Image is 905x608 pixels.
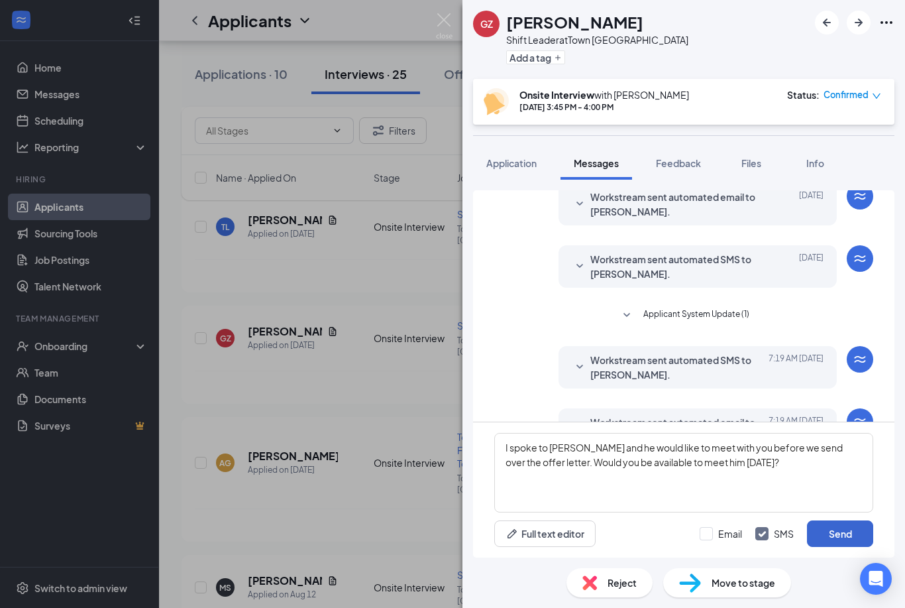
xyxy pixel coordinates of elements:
span: Confirmed [824,88,869,101]
span: Workstream sent automated SMS to [PERSON_NAME]. [590,252,764,281]
span: Application [486,157,537,169]
span: Reject [608,576,637,590]
b: Onsite Interview [519,89,594,101]
span: Workstream sent automated SMS to [PERSON_NAME]. [590,353,764,382]
span: Workstream sent automated email to [PERSON_NAME]. [590,415,764,444]
div: [DATE] 3:45 PM - 4:00 PM [519,101,689,113]
svg: Plus [554,54,562,62]
button: SmallChevronDownApplicant System Update (1) [619,308,749,324]
button: PlusAdd a tag [506,50,565,64]
svg: WorkstreamLogo [852,188,868,204]
svg: WorkstreamLogo [852,251,868,267]
h1: [PERSON_NAME] [506,11,643,33]
button: ArrowRight [847,11,871,34]
span: down [872,91,881,101]
span: [DATE] [799,252,824,281]
span: Workstream sent automated email to [PERSON_NAME]. [590,190,764,219]
div: with [PERSON_NAME] [519,88,689,101]
span: Move to stage [712,576,775,590]
span: Files [741,157,761,169]
div: Shift Leader at Town [GEOGRAPHIC_DATA] [506,33,688,46]
textarea: I spoke to [PERSON_NAME] and he would like to meet with you before we send over the offer letter.... [494,433,873,513]
svg: SmallChevronDown [619,308,635,324]
span: [DATE] 7:19 AM [769,415,824,444]
span: Applicant System Update (1) [643,308,749,324]
div: Open Intercom Messenger [860,563,892,595]
span: [DATE] [799,190,824,219]
span: [DATE] 7:19 AM [769,353,824,382]
span: Info [806,157,824,169]
svg: ArrowRight [851,15,867,30]
div: GZ [480,17,493,30]
span: Feedback [656,157,701,169]
button: Send [807,520,873,547]
svg: WorkstreamLogo [852,414,868,430]
svg: Pen [506,527,519,540]
div: Status : [787,88,820,101]
span: Messages [574,157,619,169]
button: Full text editorPen [494,520,596,547]
svg: ArrowLeftNew [819,15,835,30]
button: ArrowLeftNew [815,11,839,34]
svg: SmallChevronDown [572,196,588,212]
svg: Ellipses [878,15,894,30]
svg: SmallChevronDown [572,259,588,274]
svg: WorkstreamLogo [852,351,868,367]
svg: SmallChevronDown [572,359,588,375]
